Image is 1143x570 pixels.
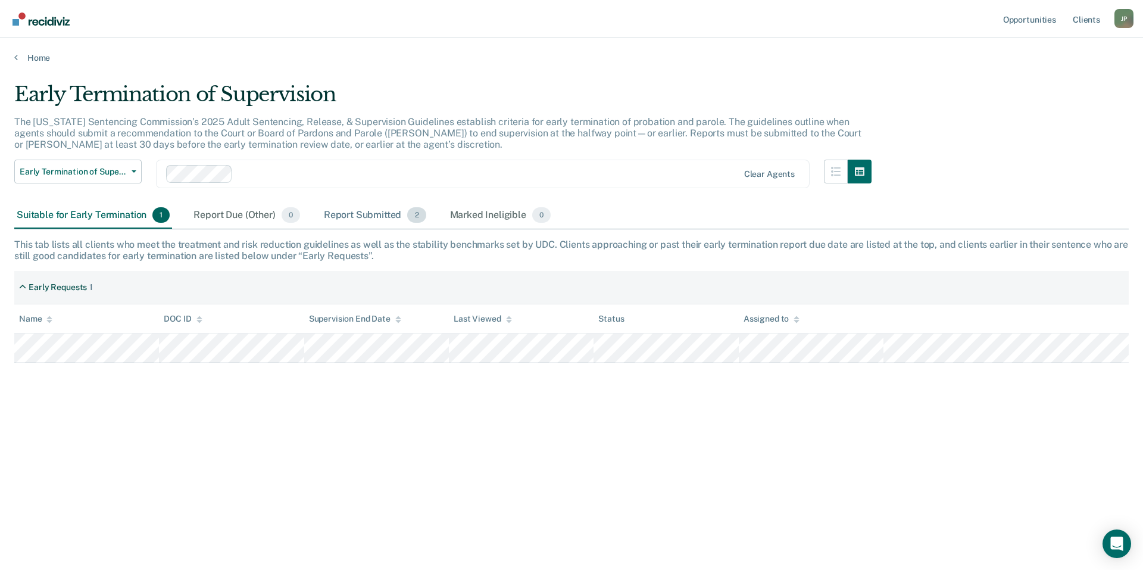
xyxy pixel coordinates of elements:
div: This tab lists all clients who meet the treatment and risk reduction guidelines as well as the st... [14,239,1129,261]
div: Status [598,314,624,324]
div: Name [19,314,52,324]
button: Early Termination of Supervision [14,160,142,183]
a: Home [14,52,1129,63]
div: Report Submitted2 [321,203,429,229]
p: The [US_STATE] Sentencing Commission’s 2025 Adult Sentencing, Release, & Supervision Guidelines e... [14,116,861,150]
div: Early Requests [29,282,87,292]
div: Assigned to [744,314,800,324]
div: DOC ID [164,314,202,324]
span: 0 [532,207,551,223]
div: Early Termination of Supervision [14,82,872,116]
div: Last Viewed [454,314,511,324]
img: Recidiviz [13,13,70,26]
div: Marked Ineligible0 [448,203,554,229]
span: 0 [282,207,300,223]
div: Supervision End Date [309,314,401,324]
div: J P [1114,9,1133,28]
div: 1 [89,282,93,292]
div: Clear agents [744,169,795,179]
div: Open Intercom Messenger [1103,529,1131,558]
span: 2 [407,207,426,223]
span: 1 [152,207,170,223]
button: Profile dropdown button [1114,9,1133,28]
span: Early Termination of Supervision [20,167,127,177]
div: Suitable for Early Termination1 [14,203,172,229]
div: Report Due (Other)0 [191,203,302,229]
div: Early Requests1 [14,278,98,297]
